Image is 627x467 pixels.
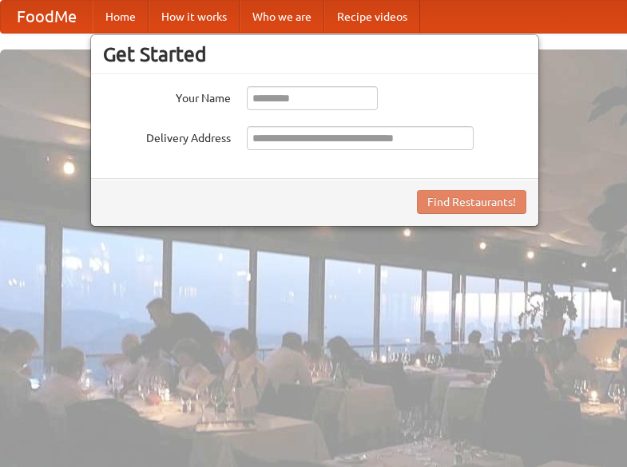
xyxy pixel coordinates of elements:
[103,86,231,106] label: Your Name
[324,1,420,33] a: Recipe videos
[149,1,240,33] a: How it works
[1,1,93,33] a: FoodMe
[103,42,526,66] h3: Get Started
[93,1,149,33] a: Home
[417,190,526,214] button: Find Restaurants!
[103,126,231,146] label: Delivery Address
[240,1,324,33] a: Who we are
